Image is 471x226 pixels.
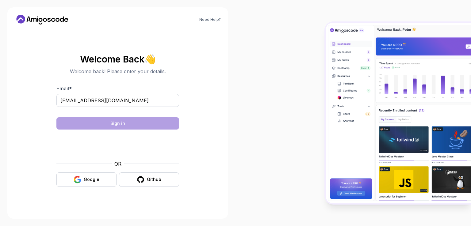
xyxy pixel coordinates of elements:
button: Google [56,172,117,187]
iframe: Widget containing checkbox for hCaptcha security challenge [71,133,164,156]
div: Github [147,176,161,183]
input: Enter your email [56,94,179,107]
p: Welcome back! Please enter your details. [56,68,179,75]
h2: Welcome Back [56,54,179,64]
button: Github [119,172,179,187]
div: Google [84,176,99,183]
img: Amigoscode Dashboard [326,23,471,203]
a: Need Help? [199,17,221,22]
button: Sign in [56,117,179,130]
p: OR [114,160,121,168]
div: Sign in [110,120,125,126]
label: Email * [56,85,72,92]
span: 👋 [144,54,156,64]
a: Home link [15,15,70,24]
